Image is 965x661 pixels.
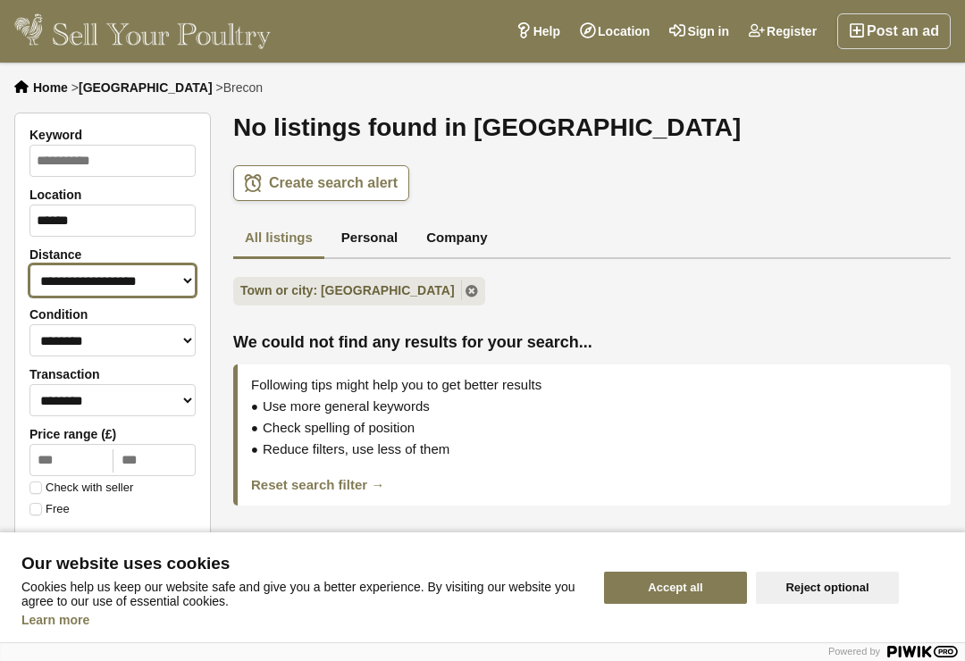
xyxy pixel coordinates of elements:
[29,128,196,142] label: Keyword
[29,481,133,494] label: Check with seller
[21,555,583,573] span: Our website uses cookies
[215,80,263,95] li: >
[233,219,324,260] a: All listings
[604,572,747,604] button: Accept all
[330,219,409,260] a: Personal
[21,580,583,608] p: Cookies help us keep our website safe and give you a better experience. By visiting our website y...
[233,333,951,351] span: We could not find any results for your search...
[233,277,485,305] a: Town or city: [GEOGRAPHIC_DATA]
[29,188,196,202] label: Location
[251,440,937,458] div: Reduce filters, use less of them
[837,13,951,49] a: Post an ad
[29,503,70,515] label: Free
[570,13,659,49] a: Location
[828,646,880,657] span: Powered by
[415,219,499,260] a: Company
[251,397,937,415] div: Use more general keywords
[14,13,271,49] img: Sell Your Poultry
[251,376,937,394] div: Following tips might help you to get better results
[21,613,89,627] a: Learn more
[29,427,196,441] label: Price range (£)
[269,174,398,192] span: Create search alert
[251,419,937,437] div: Check spelling of position
[233,165,409,201] a: Create search alert
[79,80,213,95] a: [GEOGRAPHIC_DATA]
[29,307,196,322] label: Condition
[29,531,196,546] label: Period
[223,80,263,95] span: Brecon
[33,80,68,95] a: Home
[506,13,570,49] a: Help
[29,367,196,381] label: Transaction
[756,572,899,604] button: Reject optional
[659,13,739,49] a: Sign in
[29,247,196,262] label: Distance
[739,13,827,49] a: Register
[71,80,213,95] li: >
[251,477,384,492] a: Reset search filter →
[233,113,951,143] h1: No listings found in [GEOGRAPHIC_DATA]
